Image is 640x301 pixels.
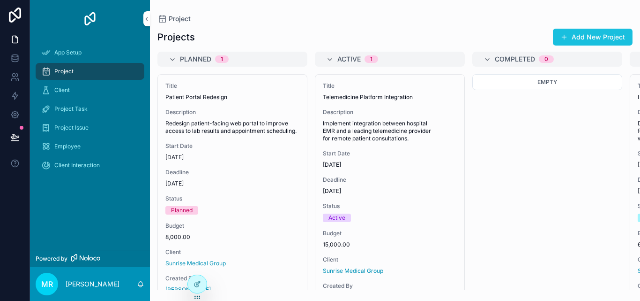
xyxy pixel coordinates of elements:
[323,202,457,210] span: Status
[54,162,100,169] span: Client Interaction
[323,82,457,90] span: Title
[165,82,299,90] span: Title
[323,267,383,275] a: Sunrise Medical Group
[165,260,226,267] a: Sunrise Medical Group
[169,14,191,23] span: Project
[54,143,81,150] span: Employee
[323,108,457,116] span: Description
[165,169,299,176] span: Deadline
[165,275,299,282] span: Created By
[36,63,144,80] a: Project
[553,29,633,46] button: Add New Project
[544,55,548,63] div: 0
[323,230,457,237] span: Budget
[165,286,211,293] a: [PERSON_NAME]
[36,44,144,61] a: App Setup
[165,120,299,135] span: Redesign patient-facing web portal to improve access to lab results and appointment scheduling.
[537,78,557,85] span: Empty
[323,120,457,142] span: Implement integration between hospital EMR and a leading telemedicine provider for remote patient...
[495,54,535,64] span: Completed
[323,241,457,248] span: 15,000.00
[323,93,457,101] span: Telemedicine Platform Integration
[66,279,119,289] p: [PERSON_NAME]
[165,93,299,101] span: Patient Portal Redesign
[54,49,82,56] span: App Setup
[323,282,457,290] span: Created By
[370,55,372,63] div: 1
[165,248,299,256] span: Client
[165,108,299,116] span: Description
[36,119,144,136] a: Project Issue
[171,206,193,215] div: Planned
[221,55,223,63] div: 1
[165,154,299,161] span: [DATE]
[323,150,457,157] span: Start Date
[41,278,53,290] span: mr
[36,82,144,99] a: Client
[36,157,144,174] a: Client Interaction
[54,124,89,131] span: Project Issue
[30,38,150,186] div: scrollable content
[323,161,457,169] span: [DATE]
[165,222,299,230] span: Budget
[165,142,299,150] span: Start Date
[157,14,191,23] a: Project
[165,180,299,187] span: [DATE]
[165,233,299,241] span: 8,000.00
[36,255,67,262] span: Powered by
[337,54,361,64] span: Active
[36,138,144,155] a: Employee
[54,86,70,94] span: Client
[157,31,195,44] h1: Projects
[180,54,211,64] span: Planned
[165,195,299,202] span: Status
[30,250,150,267] a: Powered by
[323,176,457,184] span: Deadline
[328,214,345,222] div: Active
[54,68,74,75] span: Project
[323,187,457,195] span: [DATE]
[82,11,97,26] img: App logo
[54,105,88,113] span: Project Task
[36,100,144,117] a: Project Task
[323,256,457,263] span: Client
